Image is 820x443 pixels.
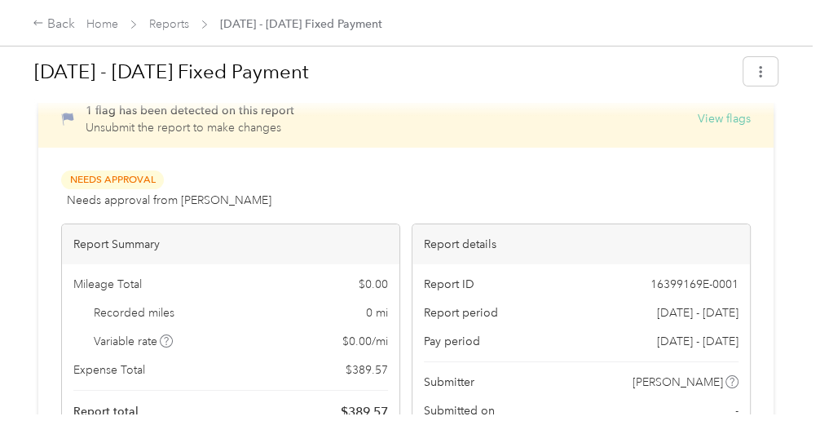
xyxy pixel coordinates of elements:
[424,304,498,321] span: Report period
[359,276,388,293] span: $ 0.00
[86,17,118,31] a: Home
[86,119,294,136] p: Unsubmit the report to make changes
[61,171,164,189] span: Needs Approval
[650,276,738,293] span: 16399169E-0001
[94,333,174,350] span: Variable rate
[73,276,142,293] span: Mileage Total
[657,304,738,321] span: [DATE] - [DATE]
[220,16,382,33] span: [DATE] - [DATE] Fixed Payment
[86,104,294,117] span: 1 flag has been detected on this report
[73,403,139,420] span: Report total
[366,304,388,321] span: 0 mi
[346,361,388,379] span: $ 389.57
[412,224,750,264] div: Report details
[73,361,145,379] span: Expense Total
[149,17,189,31] a: Reports
[424,374,474,391] span: Submitter
[633,374,723,391] span: [PERSON_NAME]
[34,52,732,91] h1: Sep 1 - 30, 2025 Fixed Payment
[33,15,75,34] div: Back
[62,224,399,264] div: Report Summary
[424,402,495,419] span: Submitted on
[424,276,474,293] span: Report ID
[698,110,751,127] button: View flags
[424,333,480,350] span: Pay period
[341,402,388,422] span: $ 389.57
[342,333,388,350] span: $ 0.00 / mi
[67,192,271,209] span: Needs approval from [PERSON_NAME]
[729,352,820,443] iframe: Everlance-gr Chat Button Frame
[94,304,174,321] span: Recorded miles
[657,333,738,350] span: [DATE] - [DATE]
